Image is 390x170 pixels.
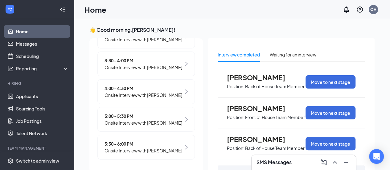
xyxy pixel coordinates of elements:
[330,157,340,167] button: ChevronUp
[105,140,182,147] span: 5:30 - 6:00 PM
[16,65,69,72] div: Reporting
[16,102,69,115] a: Sourcing Tools
[306,137,355,150] button: Move to next stage
[227,73,295,81] span: [PERSON_NAME]
[331,159,339,166] svg: ChevronUp
[89,27,375,33] h3: 👋 Good morning, [PERSON_NAME] !
[320,159,327,166] svg: ComposeMessage
[245,114,305,120] p: Front of House Team Member
[227,84,244,89] p: Position:
[342,159,350,166] svg: Minimize
[16,25,69,38] a: Home
[60,6,66,13] svg: Collapse
[16,90,69,102] a: Applicants
[227,114,244,120] p: Position:
[105,147,182,154] span: Onsite Interview with [PERSON_NAME]
[245,84,305,89] p: Back of House Team Member
[245,145,305,151] p: Back of House Team Member
[218,51,260,58] div: Interview completed
[16,158,59,164] div: Switch to admin view
[105,119,182,126] span: Onsite Interview with [PERSON_NAME]
[370,7,376,12] div: OH
[306,106,355,119] button: Move to next stage
[16,115,69,127] a: Job Postings
[105,64,182,71] span: Onsite Interview with [PERSON_NAME]
[319,157,329,167] button: ComposeMessage
[7,158,14,164] svg: Settings
[341,157,351,167] button: Minimize
[343,6,350,13] svg: Notifications
[356,6,363,13] svg: QuestionInfo
[105,85,182,92] span: 4:00 - 4:30 PM
[7,81,68,86] div: Hiring
[227,104,295,112] span: [PERSON_NAME]
[7,146,68,151] div: Team Management
[105,92,182,98] span: Onsite Interview with [PERSON_NAME]
[257,159,292,166] h3: SMS Messages
[105,113,182,119] span: 5:00 - 5:30 PM
[7,6,13,12] svg: WorkstreamLogo
[306,75,355,89] button: Move to next stage
[270,51,316,58] div: Waiting for an interview
[7,65,14,72] svg: Analysis
[369,149,384,164] div: Open Intercom Messenger
[227,145,244,151] p: Position:
[227,135,295,143] span: [PERSON_NAME]
[105,36,182,43] span: Onsite Interview with [PERSON_NAME]
[105,57,182,64] span: 3:30 - 4:00 PM
[16,38,69,50] a: Messages
[16,127,69,139] a: Talent Network
[16,50,69,62] a: Scheduling
[84,4,106,15] h1: Home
